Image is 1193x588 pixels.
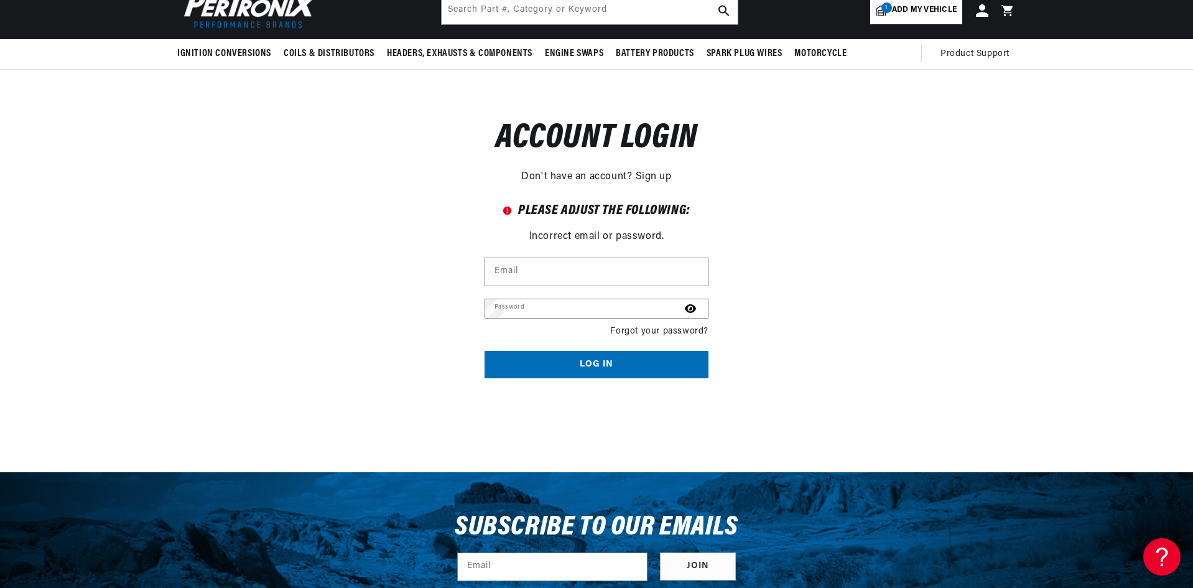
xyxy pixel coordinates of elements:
[881,2,892,13] span: 1
[381,39,539,68] summary: Headers, Exhausts & Components
[455,516,738,539] h3: Subscribe to our emails
[277,39,381,68] summary: Coils & Distributors
[177,47,271,60] span: Ignition Conversions
[794,47,847,60] span: Motorcycle
[892,4,957,16] span: Add my vehicle
[700,39,789,68] summary: Spark Plug Wires
[610,39,700,68] summary: Battery Products
[485,258,708,286] input: Email
[636,169,672,185] a: Sign up
[387,47,532,60] span: Headers, Exhausts & Components
[707,47,782,60] span: Spark Plug Wires
[485,124,708,154] h1: Account login
[485,204,708,218] h2: Please adjust the following:
[458,553,647,581] input: Email
[177,39,277,68] summary: Ignition Conversions
[788,39,853,68] summary: Motorcycle
[940,47,1010,61] span: Product Support
[660,553,736,581] button: Subscribe
[284,47,374,60] span: Coils & Distributors
[539,39,610,68] summary: Engine Swaps
[485,166,708,185] div: Don't have an account?
[545,47,603,60] span: Engine Swaps
[485,229,708,245] li: Incorrect email or password.
[616,47,694,60] span: Battery Products
[940,39,1016,69] summary: Product Support
[485,351,708,379] button: Log in
[610,325,708,338] a: Forgot your password?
